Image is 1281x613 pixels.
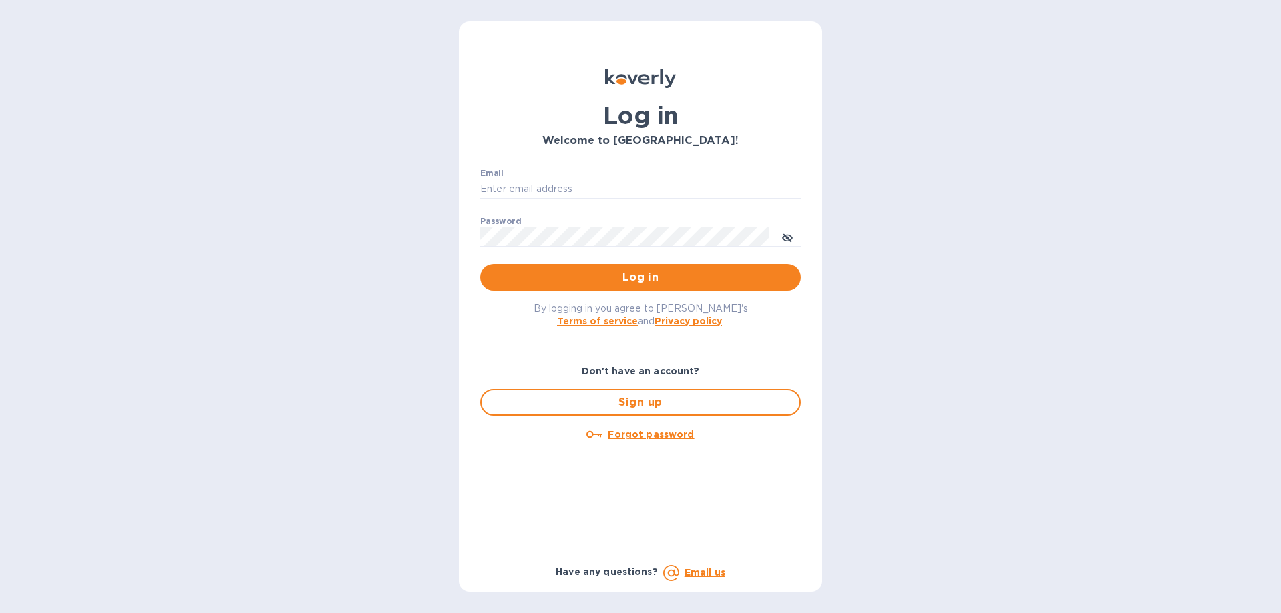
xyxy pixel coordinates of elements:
[480,101,801,129] h1: Log in
[480,217,521,225] label: Password
[480,169,504,177] label: Email
[534,303,748,326] span: By logging in you agree to [PERSON_NAME]'s and .
[605,69,676,88] img: Koverly
[480,135,801,147] h3: Welcome to [GEOGRAPHIC_DATA]!
[655,316,722,326] a: Privacy policy
[774,223,801,250] button: toggle password visibility
[556,566,658,577] b: Have any questions?
[480,179,801,199] input: Enter email address
[582,366,700,376] b: Don't have an account?
[480,264,801,291] button: Log in
[480,389,801,416] button: Sign up
[685,567,725,578] a: Email us
[608,429,694,440] u: Forgot password
[557,316,638,326] a: Terms of service
[491,269,790,285] span: Log in
[492,394,789,410] span: Sign up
